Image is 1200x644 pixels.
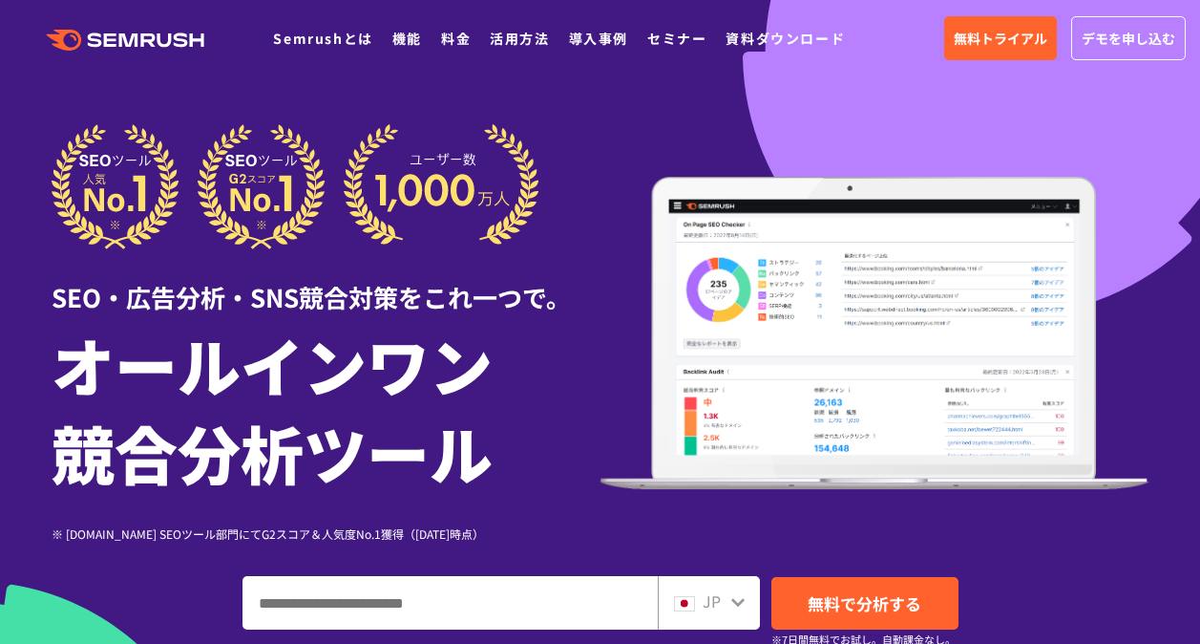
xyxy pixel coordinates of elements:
[647,29,706,48] a: セミナー
[944,16,1057,60] a: 無料トライアル
[273,29,372,48] a: Semrushとは
[52,249,600,315] div: SEO・広告分析・SNS競合対策をこれ一つで。
[703,590,721,612] span: JP
[52,525,600,543] div: ※ [DOMAIN_NAME] SEOツール部門にてG2スコア＆人気度No.1獲得（[DATE]時点）
[441,29,471,48] a: 料金
[726,29,845,48] a: 資料ダウンロード
[1082,28,1175,49] span: デモを申し込む
[490,29,549,48] a: 活用方法
[808,591,921,615] span: 無料で分析する
[771,577,958,630] a: 無料で分析する
[569,29,628,48] a: 導入事例
[243,577,657,629] input: ドメイン、キーワードまたはURLを入力してください
[52,320,600,496] h1: オールインワン 競合分析ツール
[1071,16,1186,60] a: デモを申し込む
[392,29,422,48] a: 機能
[954,28,1047,49] span: 無料トライアル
